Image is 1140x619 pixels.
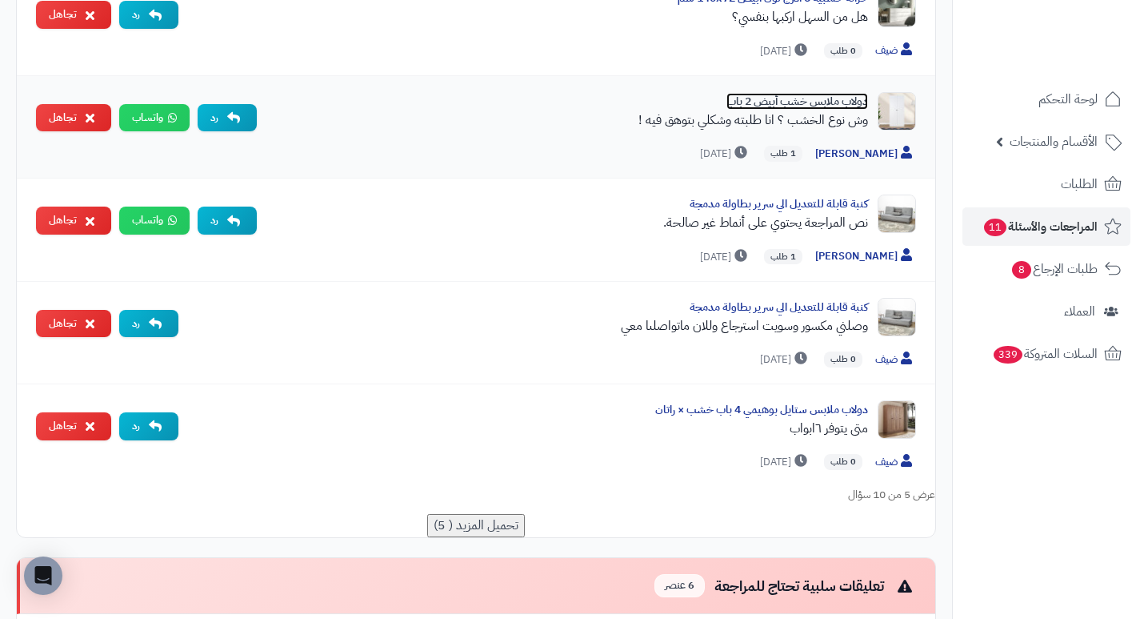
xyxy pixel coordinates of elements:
span: [DATE] [700,249,751,265]
span: ضيف [875,454,916,471]
div: نص المراجعة يحتوي على أنماط غير صالحة. [270,213,868,232]
span: [PERSON_NAME] [815,248,916,265]
button: تجاهل [36,1,111,29]
span: 0 طلب [824,454,862,470]
button: رد [119,310,178,338]
span: العملاء [1064,300,1095,323]
a: واتساب [119,104,190,132]
span: [DATE] [760,43,811,59]
div: وش نوع الخشب ؟ انا طلبته وشكلي بتوهق فيه ! [270,111,868,130]
button: رد [119,1,178,29]
img: Product [878,400,916,439]
span: المراجعات والأسئلة [982,215,1098,238]
span: السلات المتروكة [992,343,1098,365]
span: 6 عنصر [654,574,705,597]
span: لوحة التحكم [1038,88,1098,111]
img: Product [878,92,916,131]
span: ضيف [875,42,916,59]
a: لوحة التحكم [962,80,1130,119]
img: Product [878,195,916,233]
button: تحميل المزيد ( 5) [427,514,525,537]
button: رد [198,207,257,235]
button: تجاهل [36,207,111,235]
a: واتساب [119,207,190,235]
span: الطلبات [1061,173,1098,195]
span: 1 طلب [764,146,802,162]
span: 0 طلب [824,43,862,59]
span: 11 [984,219,1006,236]
div: وصلني مكسور وسويت استرجاع وللان ماتواصلىا معي [191,316,868,336]
img: Product [878,298,916,336]
span: [DATE] [760,454,811,470]
a: السلات المتروكة339 [962,335,1130,373]
span: طلبات الإرجاع [1010,258,1098,280]
a: كنبة قابلة للتعديل الي سرير بطاولة مدمجة [690,299,868,316]
button: رد [198,104,257,132]
button: رد [119,412,178,440]
span: ▼ [39,577,52,595]
div: هل من السهل اركبها بنفسي؟ [191,7,868,26]
a: الطلبات [962,165,1130,203]
a: العملاء [962,292,1130,331]
span: 339 [994,346,1022,364]
span: 0 طلب [824,352,862,368]
a: دولاب ملابس ستايل بوهيمي 4 باب خشب × راتان [655,401,868,418]
span: [DATE] [700,146,751,162]
span: [DATE] [760,352,811,368]
span: 8 [1012,261,1031,279]
div: عرض 5 من 10 سؤال [17,487,935,503]
button: تجاهل [36,104,111,132]
button: تجاهل [36,310,111,338]
button: تجاهل [36,412,111,440]
div: تعليقات سلبية تحتاج للمراجعة [654,574,916,597]
span: 1 طلب [764,249,802,265]
a: طلبات الإرجاع8 [962,250,1130,288]
span: الأقسام والمنتجات [1010,131,1098,153]
span: ضيف [875,352,916,368]
div: متى يتوفر ٦ابواب [191,419,868,438]
a: دولاب ملابس خشب أبيض 2 باب [726,93,868,110]
a: المراجعات والأسئلة11 [962,207,1130,246]
a: كنبة قابلة للتعديل الي سرير بطاولة مدمجة [690,195,868,212]
span: [PERSON_NAME] [815,146,916,163]
div: Open Intercom Messenger [24,557,62,595]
